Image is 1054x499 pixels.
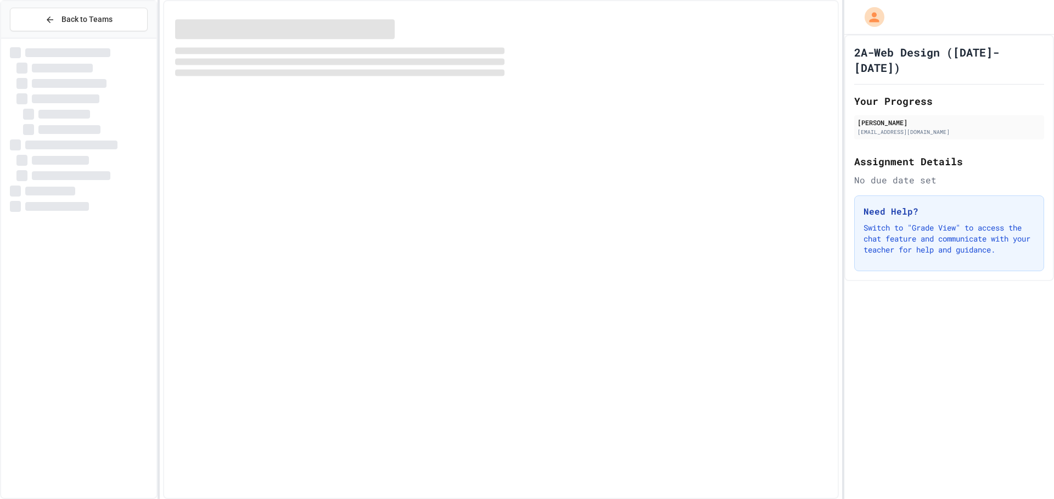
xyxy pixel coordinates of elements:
[857,128,1041,136] div: [EMAIL_ADDRESS][DOMAIN_NAME]
[10,8,148,31] button: Back to Teams
[864,222,1035,255] p: Switch to "Grade View" to access the chat feature and communicate with your teacher for help and ...
[61,14,113,25] span: Back to Teams
[854,154,1044,169] h2: Assignment Details
[853,4,887,30] div: My Account
[864,205,1035,218] h3: Need Help?
[854,93,1044,109] h2: Your Progress
[857,117,1041,127] div: [PERSON_NAME]
[854,44,1044,75] h1: 2A-Web Design ([DATE]-[DATE])
[854,173,1044,187] div: No due date set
